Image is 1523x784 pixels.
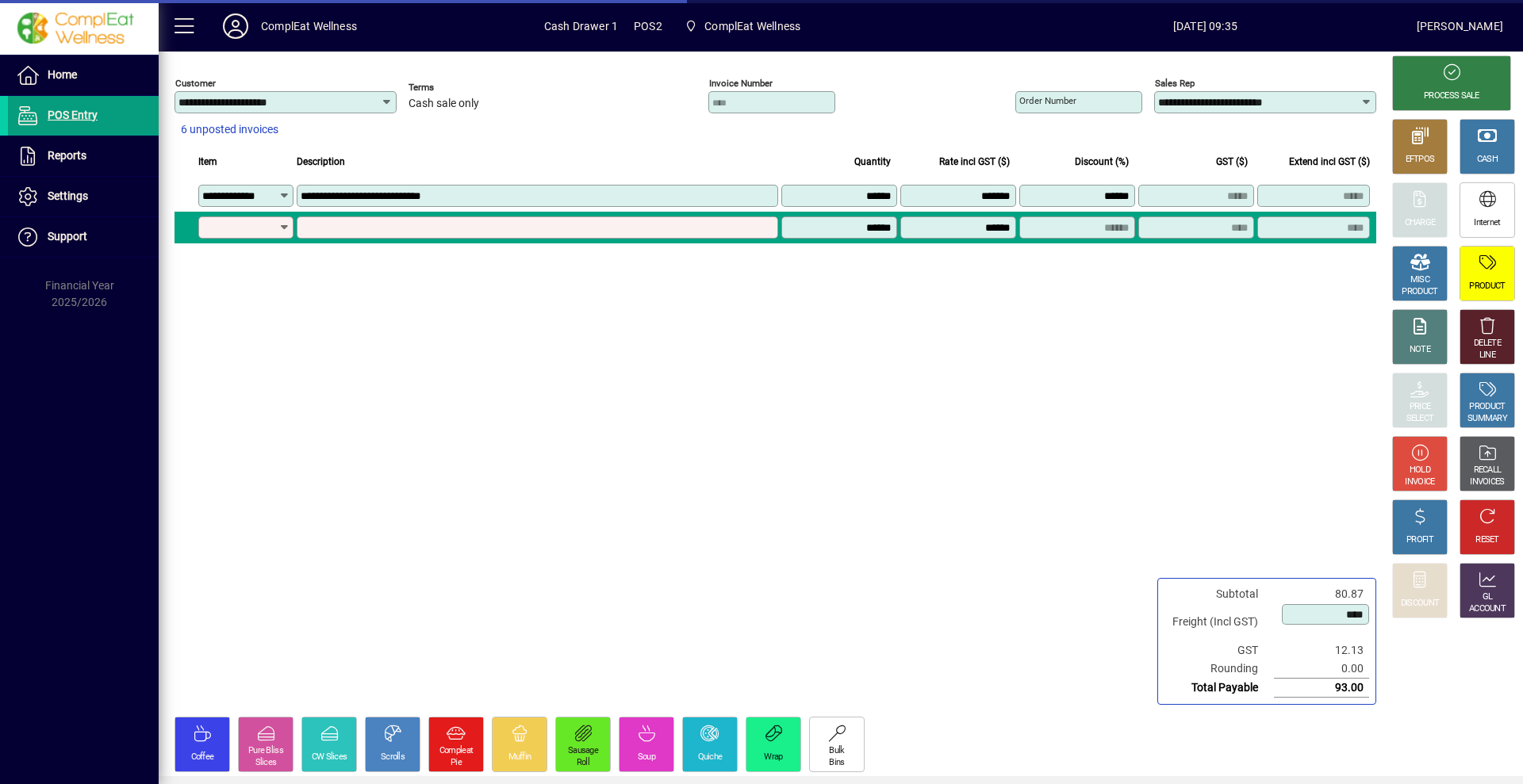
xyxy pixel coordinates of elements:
[709,78,773,89] mat-label: Invoice number
[1164,603,1274,641] td: Freight (Incl GST)
[297,153,345,170] span: Description
[1469,401,1505,413] div: PRODUCT
[1410,465,1430,476] div: HOLD
[704,13,800,39] span: ComplEat Wellness
[1474,217,1500,229] div: Internet
[1019,95,1076,106] mat-label: Order number
[48,189,88,202] span: Settings
[1474,465,1502,476] div: RECALL
[1474,338,1501,350] div: DELETE
[48,109,98,121] span: POS Entry
[634,13,662,39] span: POS2
[261,13,357,39] div: ComplEat Wellness
[698,751,723,763] div: Quiche
[409,98,479,110] span: Cash sale only
[764,751,782,763] div: Wrap
[1406,413,1434,425] div: SELECT
[175,78,216,89] mat-label: Customer
[1410,274,1429,286] div: MISC
[1469,603,1506,615] div: ACCOUNT
[1274,679,1369,698] td: 93.00
[1424,90,1479,102] div: PROCESS SALE
[1164,585,1274,603] td: Subtotal
[829,757,844,769] div: Bins
[829,745,844,757] div: Bulk
[1475,534,1499,546] div: RESET
[381,751,405,763] div: Scrolls
[175,116,285,144] button: 6 unposted invoices
[1155,78,1195,89] mat-label: Sales rep
[994,13,1417,39] span: [DATE] 09:35
[1274,660,1369,679] td: 0.00
[255,757,277,769] div: Slices
[1164,660,1274,679] td: Rounding
[577,757,589,769] div: Roll
[1164,679,1274,698] td: Total Payable
[1164,641,1274,660] td: GST
[1402,286,1437,298] div: PRODUCT
[439,745,473,757] div: Compleat
[191,751,214,763] div: Coffee
[8,217,159,257] a: Support
[939,153,1010,170] span: Rate incl GST ($)
[1274,585,1369,603] td: 80.87
[1469,281,1505,293] div: PRODUCT
[451,757,462,769] div: Pie
[508,751,531,763] div: Muffin
[1467,413,1507,425] div: SUMMARY
[1483,591,1493,603] div: GL
[1410,344,1430,356] div: NOTE
[409,82,504,93] span: Terms
[544,13,618,39] span: Cash Drawer 1
[1470,476,1504,488] div: INVOICES
[1406,154,1435,166] div: EFTPOS
[312,751,347,763] div: CW Slices
[854,153,891,170] span: Quantity
[8,136,159,176] a: Reports
[48,230,87,243] span: Support
[1401,598,1439,610] div: DISCOUNT
[1417,13,1503,39] div: [PERSON_NAME]
[181,121,278,138] span: 6 unposted invoices
[198,153,217,170] span: Item
[48,68,77,81] span: Home
[1477,154,1498,166] div: CASH
[678,12,807,40] span: ComplEat Wellness
[1216,153,1248,170] span: GST ($)
[210,12,261,40] button: Profile
[1410,401,1431,413] div: PRICE
[1289,153,1370,170] span: Extend incl GST ($)
[568,745,598,757] div: Sausage
[1479,350,1495,361] div: LINE
[1406,534,1433,546] div: PROFIT
[8,55,159,95] a: Home
[1274,641,1369,660] td: 12.13
[8,177,159,216] a: Settings
[1405,217,1436,229] div: CHARGE
[1075,153,1129,170] span: Discount (%)
[638,751,655,763] div: Soup
[1405,476,1434,488] div: INVOICE
[48,149,86,162] span: Reports
[248,745,283,757] div: Pure Bliss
